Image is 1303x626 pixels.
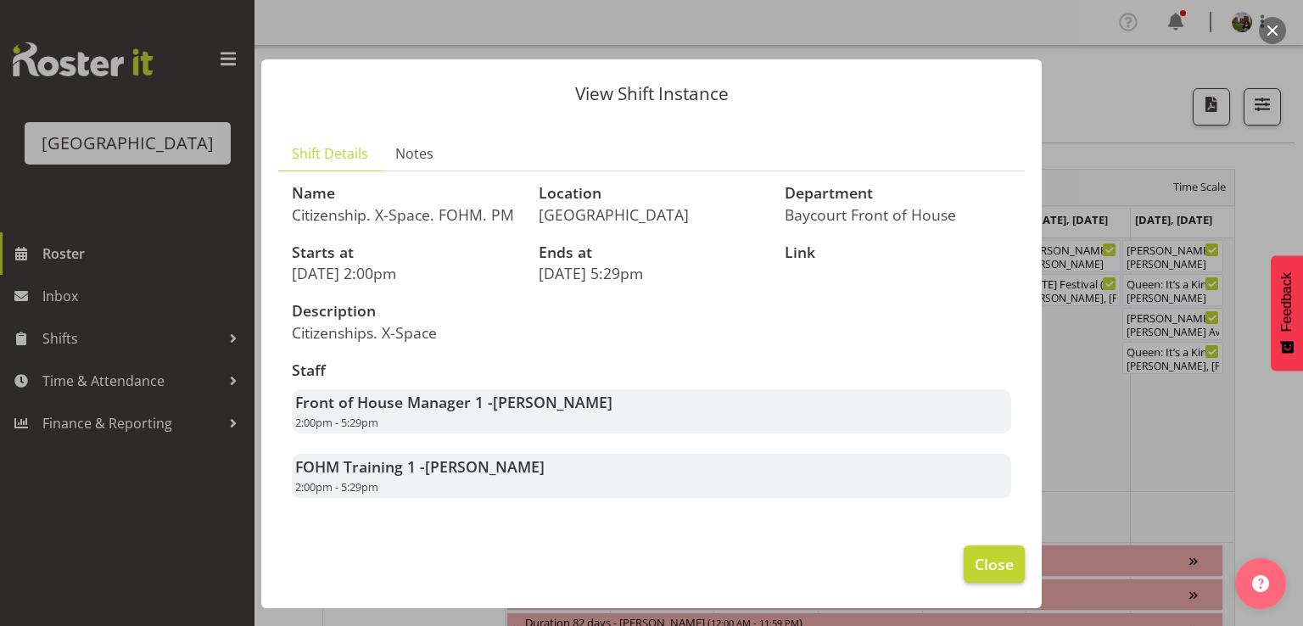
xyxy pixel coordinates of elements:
p: Baycourt Front of House [785,205,1011,224]
span: 2:00pm - 5:29pm [295,479,378,495]
h3: Location [539,185,765,202]
h3: Department [785,185,1011,202]
strong: Front of House Manager 1 - [295,392,612,412]
p: [DATE] 5:29pm [539,264,765,282]
span: 2:00pm - 5:29pm [295,415,378,430]
span: [PERSON_NAME] [425,456,545,477]
button: Feedback - Show survey [1271,255,1303,371]
p: View Shift Instance [278,85,1025,103]
h3: Starts at [292,244,518,261]
h3: Name [292,185,518,202]
h3: Staff [292,362,1011,379]
h3: Link [785,244,1011,261]
h3: Ends at [539,244,765,261]
h3: Description [292,303,641,320]
span: Feedback [1279,272,1295,332]
p: Citizenships. X-Space [292,323,641,342]
button: Close [964,545,1025,583]
p: [DATE] 2:00pm [292,264,518,282]
span: Close [975,553,1014,575]
p: Citizenship. X-Space. FOHM. PM [292,205,518,224]
span: [PERSON_NAME] [493,392,612,412]
img: help-xxl-2.png [1252,575,1269,592]
p: [GEOGRAPHIC_DATA] [539,205,765,224]
strong: FOHM Training 1 - [295,456,545,477]
span: Shift Details [292,143,368,164]
span: Notes [395,143,433,164]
